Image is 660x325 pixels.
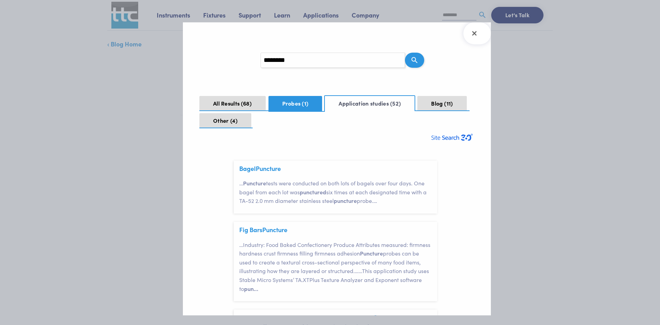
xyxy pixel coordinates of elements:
span: Puncture [360,249,383,257]
span: … [239,179,243,187]
span: … [373,197,377,204]
button: Probes [268,96,322,111]
a: Fig BarsPuncture [239,225,287,234]
span: 11 [444,99,453,107]
span: 68 [241,99,252,107]
span: Fig Bars Puncture [239,226,287,234]
article: Bagel Puncture [234,161,437,214]
span: … [239,241,243,248]
span: Puncture [243,179,266,187]
span: … [355,267,359,274]
p: Industry: Food Baked Confectionery Produce Attributes measured: firmness hardness crust firmness ... [239,240,437,293]
button: Search [405,53,424,68]
button: Blog [417,96,466,110]
button: All Results [199,96,266,110]
button: Close Search Results [463,22,491,44]
span: punctured [300,188,326,196]
button: Other [199,113,251,128]
span: Puncture [256,164,281,173]
button: Application studies [324,95,415,111]
span: … [254,285,258,292]
span: Puncture [262,225,287,234]
section: Search Results [183,22,491,315]
span: Bagel Puncture [239,165,281,172]
span: Tacos - Puncture & Hinge [239,314,307,321]
span: … [359,267,362,274]
a: BagelPuncture [239,164,281,173]
span: 4 [230,117,238,124]
span: pun [244,285,258,292]
span: 52 [390,99,401,107]
span: puncture [334,197,357,204]
article: Fig Bars Puncture [234,222,437,301]
p: tests were conducted on both lots of bagels over four days. One bagel from each lot was six times... [239,179,437,205]
span: 1 [302,99,308,107]
a: Tacos -Puncture& Hinge [239,313,307,322]
nav: Search Result Navigation [199,93,474,128]
span: Puncture [260,313,285,322]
